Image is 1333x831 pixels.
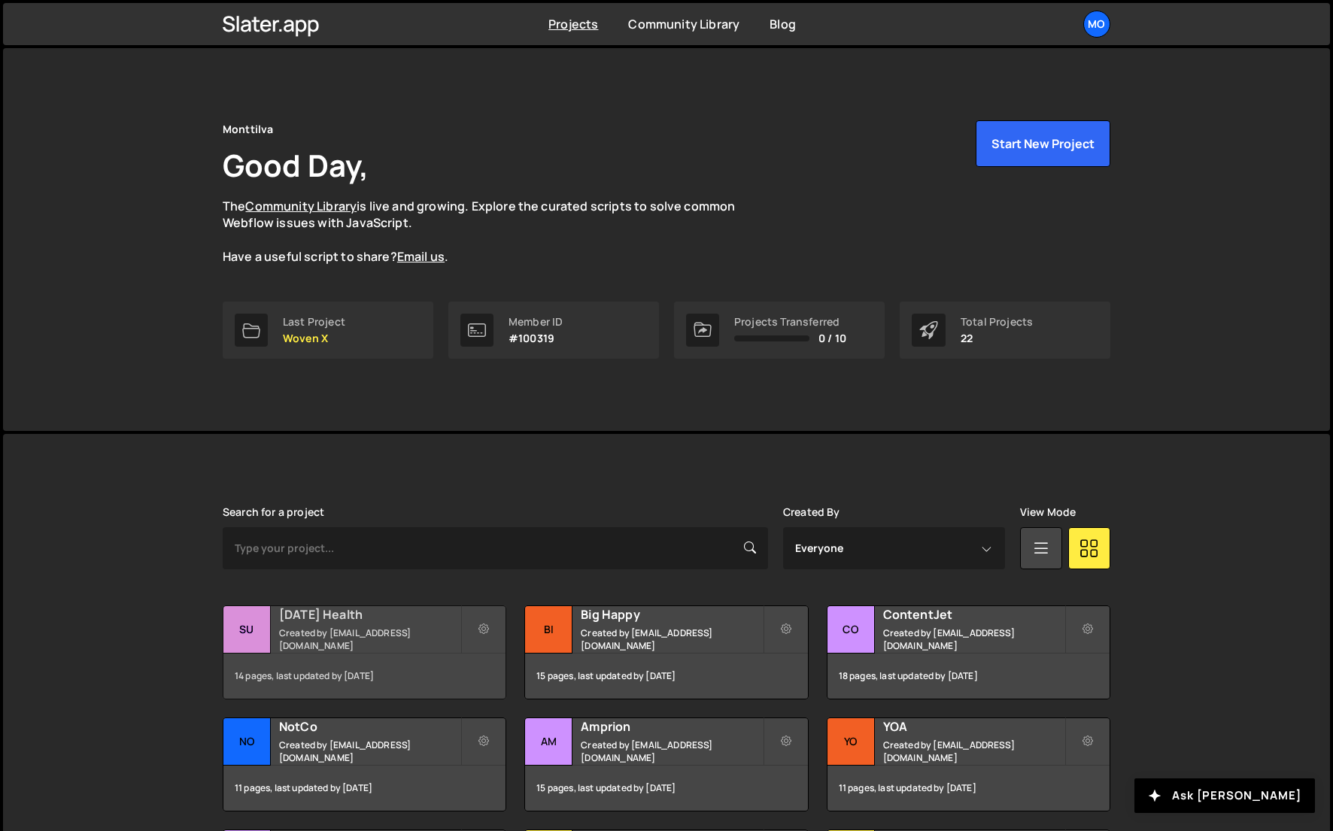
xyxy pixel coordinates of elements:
[223,144,369,186] h1: Good Day,
[223,527,768,569] input: Type your project...
[581,738,762,764] small: Created by [EMAIL_ADDRESS][DOMAIN_NAME]
[524,605,808,699] a: Bi Big Happy Created by [EMAIL_ADDRESS][DOMAIN_NAME] 15 pages, last updated by [DATE]
[883,738,1064,764] small: Created by [EMAIL_ADDRESS][DOMAIN_NAME]
[223,302,433,359] a: Last Project Woven X
[628,16,739,32] a: Community Library
[524,717,808,811] a: Am Amprion Created by [EMAIL_ADDRESS][DOMAIN_NAME] 15 pages, last updated by [DATE]
[883,626,1064,652] small: Created by [EMAIL_ADDRESS][DOMAIN_NAME]
[223,120,273,138] div: Monttilva
[827,654,1110,699] div: 18 pages, last updated by [DATE]
[279,626,460,652] small: Created by [EMAIL_ADDRESS][DOMAIN_NAME]
[223,717,506,811] a: No NotCo Created by [EMAIL_ADDRESS][DOMAIN_NAME] 11 pages, last updated by [DATE]
[283,316,345,328] div: Last Project
[1083,11,1110,38] a: Mo
[223,654,506,699] div: 14 pages, last updated by [DATE]
[525,654,807,699] div: 15 pages, last updated by [DATE]
[1134,778,1315,813] button: Ask [PERSON_NAME]
[279,718,460,735] h2: NotCo
[223,766,506,811] div: 11 pages, last updated by [DATE]
[223,606,271,654] div: Su
[223,506,324,518] label: Search for a project
[279,738,460,764] small: Created by [EMAIL_ADDRESS][DOMAIN_NAME]
[961,332,1033,344] p: 22
[770,16,796,32] a: Blog
[397,248,445,265] a: Email us
[223,198,764,265] p: The is live and growing. Explore the curated scripts to solve common Webflow issues with JavaScri...
[509,316,563,328] div: Member ID
[548,16,598,32] a: Projects
[245,198,357,214] a: Community Library
[283,332,345,344] p: Woven X
[783,506,840,518] label: Created By
[883,606,1064,623] h2: ContentJet
[581,626,762,652] small: Created by [EMAIL_ADDRESS][DOMAIN_NAME]
[223,605,506,699] a: Su [DATE] Health Created by [EMAIL_ADDRESS][DOMAIN_NAME] 14 pages, last updated by [DATE]
[223,718,271,766] div: No
[581,718,762,735] h2: Amprion
[827,605,1110,699] a: Co ContentJet Created by [EMAIL_ADDRESS][DOMAIN_NAME] 18 pages, last updated by [DATE]
[1020,506,1076,518] label: View Mode
[827,717,1110,811] a: YO YOA Created by [EMAIL_ADDRESS][DOMAIN_NAME] 11 pages, last updated by [DATE]
[818,332,846,344] span: 0 / 10
[827,766,1110,811] div: 11 pages, last updated by [DATE]
[883,718,1064,735] h2: YOA
[525,766,807,811] div: 15 pages, last updated by [DATE]
[581,606,762,623] h2: Big Happy
[734,316,846,328] div: Projects Transferred
[827,718,875,766] div: YO
[961,316,1033,328] div: Total Projects
[525,606,572,654] div: Bi
[279,606,460,623] h2: [DATE] Health
[827,606,875,654] div: Co
[509,332,563,344] p: #100319
[976,120,1110,167] button: Start New Project
[525,718,572,766] div: Am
